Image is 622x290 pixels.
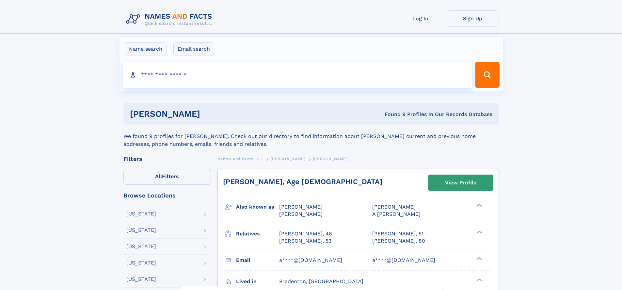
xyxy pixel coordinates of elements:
[223,178,382,186] a: [PERSON_NAME], Age [DEMOGRAPHIC_DATA]
[475,62,499,88] button: Search Button
[236,201,279,213] h3: Also known as
[236,228,279,239] h3: Relatives
[123,125,499,148] div: We found 9 profiles for [PERSON_NAME]. Check out our directory to find information about [PERSON_...
[126,260,156,265] div: [US_STATE]
[130,110,293,118] h1: [PERSON_NAME]
[123,193,211,198] div: Browse Locations
[372,204,416,210] span: [PERSON_NAME]
[475,230,483,234] div: ❯
[155,173,162,179] span: All
[475,203,483,208] div: ❯
[126,277,156,282] div: [US_STATE]
[475,256,483,261] div: ❯
[372,237,425,245] a: [PERSON_NAME], 80
[292,111,492,118] div: Found 9 Profiles In Our Records Database
[123,10,217,28] img: Logo Names and Facts
[372,211,421,217] span: A [PERSON_NAME]
[123,62,472,88] input: search input
[217,155,253,163] a: Names and Facts
[279,211,323,217] span: [PERSON_NAME]
[445,175,476,190] div: View Profile
[261,155,263,163] a: L
[123,169,211,185] label: Filters
[279,230,332,237] a: [PERSON_NAME], 46
[447,10,499,26] a: Sign Up
[313,157,348,161] span: [PERSON_NAME]
[173,42,214,56] label: Email search
[394,10,447,26] a: Log In
[428,175,493,191] a: View Profile
[126,228,156,233] div: [US_STATE]
[236,276,279,287] h3: Lived in
[123,156,211,162] div: Filters
[261,157,263,161] span: L
[125,42,167,56] label: Name search
[236,255,279,266] h3: Email
[270,155,305,163] a: [PERSON_NAME]
[475,278,483,282] div: ❯
[279,204,323,210] span: [PERSON_NAME]
[126,211,156,216] div: [US_STATE]
[279,278,363,284] span: Bradenton, [GEOGRAPHIC_DATA]
[372,230,423,237] a: [PERSON_NAME], 51
[126,244,156,249] div: [US_STATE]
[270,157,305,161] span: [PERSON_NAME]
[279,237,331,245] a: [PERSON_NAME], 53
